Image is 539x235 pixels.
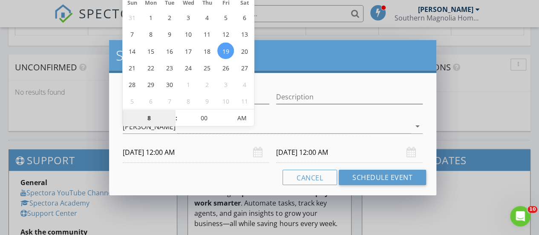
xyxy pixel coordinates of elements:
[161,92,178,109] span: October 7, 2025
[180,26,196,42] span: September 10, 2025
[161,26,178,42] span: September 9, 2025
[217,42,234,59] span: September 19, 2025
[123,142,269,163] input: Select date
[199,26,215,42] span: September 11, 2025
[199,75,215,92] span: October 2, 2025
[179,0,198,6] span: Wed
[198,0,216,6] span: Thu
[217,59,234,75] span: September 26, 2025
[217,75,234,92] span: October 3, 2025
[236,92,253,109] span: October 11, 2025
[160,0,179,6] span: Tue
[510,206,530,226] iframe: Intercom live chat
[235,0,254,6] span: Sat
[412,121,423,131] i: arrow_drop_down
[175,109,178,126] span: :
[339,170,426,185] button: Schedule Event
[276,142,423,163] input: Select date
[161,9,178,26] span: September 2, 2025
[142,92,159,109] span: October 6, 2025
[236,26,253,42] span: September 13, 2025
[142,42,159,59] span: September 15, 2025
[180,42,196,59] span: September 17, 2025
[230,109,254,126] span: Click to toggle
[236,9,253,26] span: September 6, 2025
[161,75,178,92] span: September 30, 2025
[124,92,140,109] span: October 5, 2025
[180,75,196,92] span: October 1, 2025
[199,42,215,59] span: September 18, 2025
[180,92,196,109] span: October 8, 2025
[161,59,178,75] span: September 23, 2025
[180,59,196,75] span: September 24, 2025
[161,42,178,59] span: September 16, 2025
[116,47,429,64] h2: Schedule Event
[199,9,215,26] span: September 4, 2025
[124,75,140,92] span: September 28, 2025
[199,92,215,109] span: October 9, 2025
[141,0,160,6] span: Mon
[282,170,337,185] button: Cancel
[217,26,234,42] span: September 12, 2025
[236,75,253,92] span: October 4, 2025
[236,42,253,59] span: September 20, 2025
[124,42,140,59] span: September 14, 2025
[180,9,196,26] span: September 3, 2025
[142,75,159,92] span: September 29, 2025
[142,26,159,42] span: September 8, 2025
[216,0,235,6] span: Fri
[217,92,234,109] span: October 10, 2025
[217,9,234,26] span: September 5, 2025
[199,59,215,75] span: September 25, 2025
[124,59,140,75] span: September 21, 2025
[142,59,159,75] span: September 22, 2025
[123,0,141,6] span: Sun
[142,9,159,26] span: September 1, 2025
[124,26,140,42] span: September 7, 2025
[236,59,253,75] span: September 27, 2025
[527,206,537,213] span: 10
[123,123,176,131] div: [PERSON_NAME]
[124,9,140,26] span: August 31, 2025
